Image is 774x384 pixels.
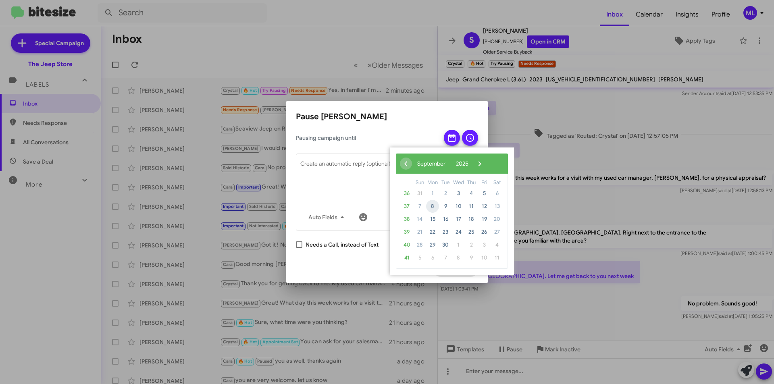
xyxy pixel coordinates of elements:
th: weekday [413,178,426,187]
bs-datepicker-container: calendar [390,147,514,275]
button: › [474,158,486,170]
button: September [412,158,451,170]
span: 3 [452,187,465,200]
span: 41 [400,251,413,264]
th: weekday [478,178,491,187]
span: 10 [478,251,491,264]
span: 7 [439,251,452,264]
span: 2 [465,239,478,251]
span: September [417,160,445,167]
span: 28 [413,239,426,251]
span: 36 [400,187,413,200]
span: 31 [413,187,426,200]
button: 2025 [451,158,474,170]
span: 5 [478,187,491,200]
span: 4 [465,187,478,200]
span: 16 [439,213,452,226]
span: 18 [465,213,478,226]
span: Pausing campaign until [296,134,437,142]
span: 2025 [456,160,468,167]
span: 9 [439,200,452,213]
span: 14 [413,213,426,226]
span: 23 [439,226,452,239]
span: 11 [465,200,478,213]
span: 37 [400,200,413,213]
span: 5 [413,251,426,264]
h2: Pause [PERSON_NAME] [296,110,478,123]
span: 15 [426,213,439,226]
span: 29 [426,239,439,251]
span: 25 [465,226,478,239]
span: 8 [426,200,439,213]
span: 40 [400,239,413,251]
span: ‹ [400,158,412,170]
span: 38 [400,213,413,226]
span: 39 [400,226,413,239]
span: Needs a Call, instead of Text [306,240,379,249]
th: weekday [465,178,478,187]
button: Auto Fields [302,210,354,224]
span: 8 [452,251,465,264]
span: 7 [413,200,426,213]
span: 17 [452,213,465,226]
span: 3 [478,239,491,251]
span: 4 [491,239,504,251]
span: 9 [465,251,478,264]
span: 13 [491,200,504,213]
span: 6 [426,251,439,264]
span: 2 [439,187,452,200]
span: 22 [426,226,439,239]
span: 1 [452,239,465,251]
span: 19 [478,213,491,226]
th: weekday [452,178,465,187]
span: 27 [491,226,504,239]
th: weekday [426,178,439,187]
span: 10 [452,200,465,213]
span: 20 [491,213,504,226]
bs-datepicker-navigation-view: ​ ​ ​ [400,158,486,165]
th: weekday [439,178,452,187]
span: 1 [426,187,439,200]
th: weekday [491,178,504,187]
span: 21 [413,226,426,239]
span: 12 [478,200,491,213]
span: Auto Fields [308,210,347,224]
span: 24 [452,226,465,239]
span: 11 [491,251,504,264]
span: 26 [478,226,491,239]
span: 6 [491,187,504,200]
span: 30 [439,239,452,251]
